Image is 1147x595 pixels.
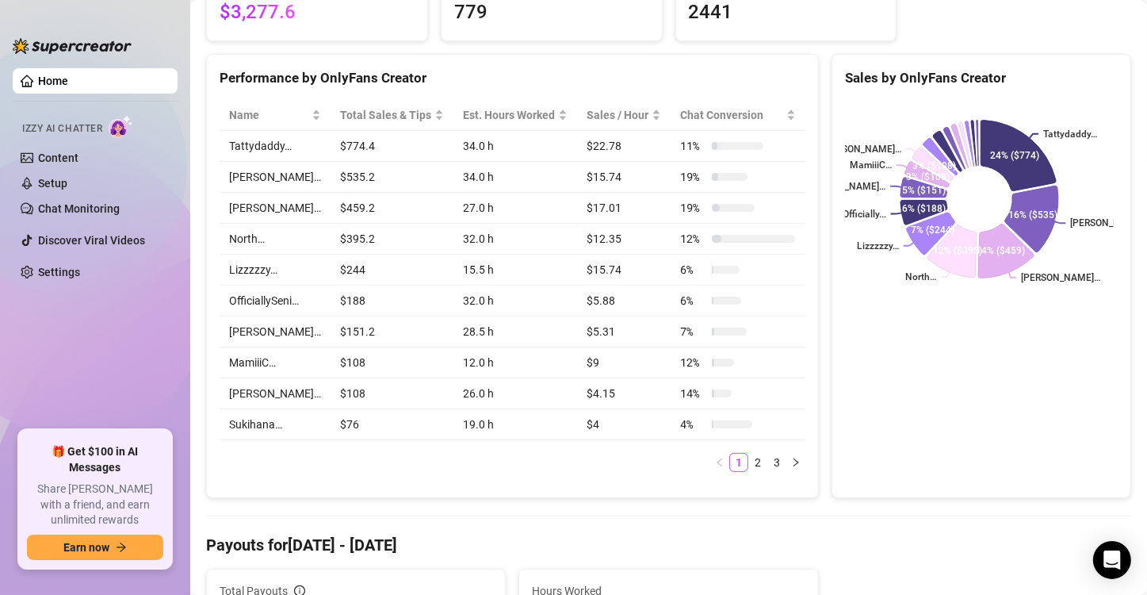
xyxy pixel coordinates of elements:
[38,266,80,278] a: Settings
[680,106,782,124] span: Chat Conversion
[38,202,120,215] a: Chat Monitoring
[453,286,577,317] td: 32.0 h
[220,67,805,89] div: Performance by OnlyFans Creator
[220,378,331,409] td: [PERSON_NAME]…
[331,131,453,162] td: $774.4
[1043,129,1097,140] text: Tattydaddy…
[63,541,109,554] span: Earn now
[671,100,805,131] th: Chat Conversion
[27,444,163,475] span: 🎁 Get $100 in AI Messages
[1021,272,1100,283] text: [PERSON_NAME]…
[715,458,725,467] span: left
[680,199,705,217] span: 19 %
[806,181,885,192] text: [PERSON_NAME]…
[453,255,577,286] td: 15.5 h
[845,67,1118,89] div: Sales by OnlyFans Creator
[680,261,705,278] span: 6 %
[22,121,102,136] span: Izzy AI Chatter
[116,542,127,553] span: arrow-right
[331,286,453,317] td: $188
[856,240,898,251] text: Lizzzzzy…
[680,385,705,402] span: 14 %
[577,162,671,193] td: $15.74
[331,224,453,255] td: $395.2
[220,317,331,347] td: [PERSON_NAME]…
[577,378,671,409] td: $4.15
[38,177,67,190] a: Setup
[206,534,1131,556] h4: Payouts for [DATE] - [DATE]
[680,137,705,155] span: 11 %
[453,409,577,440] td: 19.0 h
[749,454,767,471] a: 2
[767,453,786,472] li: 3
[220,409,331,440] td: Sukihana…
[680,416,705,433] span: 4 %
[220,224,331,255] td: North…
[38,152,78,164] a: Content
[577,347,671,378] td: $9
[453,224,577,255] td: 32.0 h
[710,453,729,472] button: left
[729,453,748,472] li: 1
[27,482,163,528] span: Share [PERSON_NAME] with a friend, and earn unlimited rewards
[453,378,577,409] td: 26.0 h
[331,347,453,378] td: $108
[27,535,163,560] button: Earn nowarrow-right
[220,347,331,378] td: MamiiiC…
[680,168,705,186] span: 19 %
[577,409,671,440] td: $4
[710,453,729,472] li: Previous Page
[331,378,453,409] td: $108
[331,317,453,347] td: $151.2
[220,255,331,286] td: Lizzzzzy…
[331,255,453,286] td: $244
[109,115,133,138] img: AI Chatter
[229,106,308,124] span: Name
[453,193,577,224] td: 27.0 h
[577,317,671,347] td: $5.31
[791,458,801,467] span: right
[577,286,671,317] td: $5.88
[38,234,145,247] a: Discover Viral Videos
[331,100,453,131] th: Total Sales & Tips
[220,162,331,193] td: [PERSON_NAME]…
[331,162,453,193] td: $535.2
[453,317,577,347] td: 28.5 h
[577,131,671,162] td: $22.78
[730,454,747,471] a: 1
[786,453,805,472] button: right
[13,38,132,54] img: logo-BBDzfeDw.svg
[220,100,331,131] th: Name
[577,224,671,255] td: $12.35
[748,453,767,472] li: 2
[768,454,786,471] a: 3
[220,131,331,162] td: Tattydaddy…
[340,106,431,124] span: Total Sales & Tips
[1093,541,1131,579] div: Open Intercom Messenger
[220,193,331,224] td: [PERSON_NAME]…
[453,131,577,162] td: 34.0 h
[842,209,885,220] text: Officially...
[577,100,671,131] th: Sales / Hour
[587,106,648,124] span: Sales / Hour
[786,453,805,472] li: Next Page
[331,409,453,440] td: $76
[905,272,936,283] text: North…
[453,162,577,193] td: 34.0 h
[577,255,671,286] td: $15.74
[463,106,555,124] div: Est. Hours Worked
[220,286,331,317] td: OfficiallySeni…
[680,354,705,371] span: 12 %
[38,75,68,87] a: Home
[331,193,453,224] td: $459.2
[850,160,892,171] text: MamiiiC…
[453,347,577,378] td: 12.0 h
[680,230,705,248] span: 12 %
[821,144,900,155] text: [PERSON_NAME]…
[577,193,671,224] td: $17.01
[680,323,705,340] span: 7 %
[680,292,705,309] span: 6 %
